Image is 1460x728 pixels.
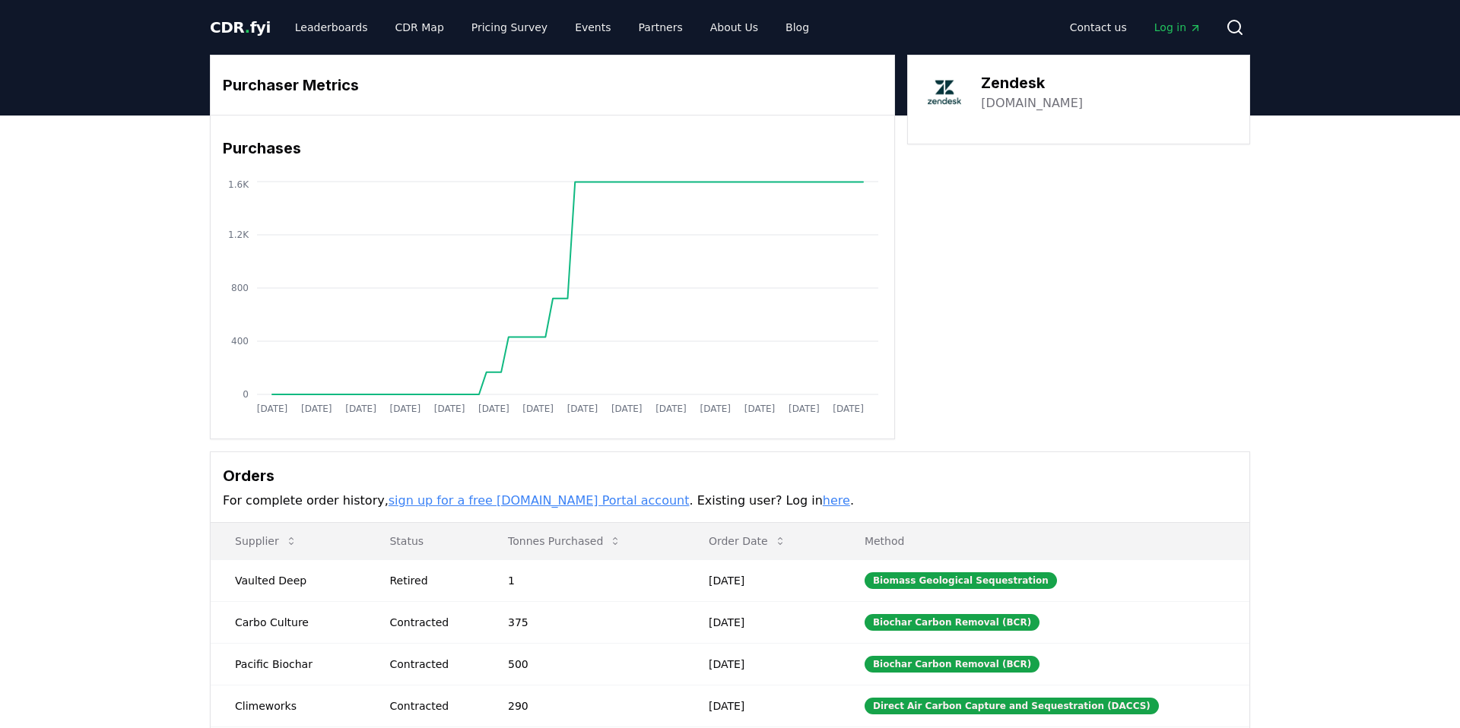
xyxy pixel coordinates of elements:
div: Contracted [389,698,471,714]
div: Contracted [389,615,471,630]
a: Pricing Survey [459,14,560,41]
tspan: [DATE] [345,404,376,414]
h3: Orders [223,464,1237,487]
td: Pacific Biochar [211,643,365,685]
nav: Main [283,14,821,41]
a: [DOMAIN_NAME] [981,94,1083,112]
a: About Us [698,14,770,41]
div: Contracted [389,657,471,672]
a: CDR.fyi [210,17,271,38]
tspan: [DATE] [567,404,598,414]
span: Log in [1154,20,1201,35]
tspan: 0 [243,389,249,400]
a: CDR Map [383,14,456,41]
a: Leaderboards [283,14,380,41]
td: [DATE] [684,685,840,726]
button: Tonnes Purchased [496,526,633,556]
tspan: [DATE] [744,404,776,414]
td: [DATE] [684,601,840,643]
div: Biochar Carbon Removal (BCR) [865,614,1039,631]
h3: Purchases [223,137,882,160]
td: Carbo Culture [211,601,365,643]
tspan: [DATE] [789,404,820,414]
td: Climeworks [211,685,365,726]
h3: Zendesk [981,71,1083,94]
tspan: [DATE] [655,404,687,414]
a: here [823,493,850,508]
tspan: 400 [231,336,249,347]
tspan: 800 [231,283,249,293]
tspan: 1.2K [228,229,249,240]
a: Contact us [1058,14,1139,41]
p: Method [852,533,1237,549]
a: Partners [627,14,695,41]
div: Direct Air Carbon Capture and Sequestration (DACCS) [865,698,1159,714]
span: . [245,18,250,36]
nav: Main [1058,14,1214,41]
a: sign up for a free [DOMAIN_NAME] Portal account [389,493,690,508]
tspan: [DATE] [833,404,864,414]
button: Order Date [697,526,798,556]
tspan: [DATE] [611,404,643,414]
a: Events [563,14,623,41]
p: Status [377,533,471,549]
td: 500 [484,643,684,685]
tspan: [DATE] [301,404,332,414]
button: Supplier [223,526,309,556]
div: Retired [389,573,471,588]
tspan: [DATE] [478,404,509,414]
tspan: [DATE] [390,404,421,414]
td: Vaulted Deep [211,559,365,601]
img: Zendesk-logo [923,71,966,113]
td: [DATE] [684,643,840,685]
tspan: [DATE] [434,404,465,414]
td: [DATE] [684,559,840,601]
tspan: [DATE] [257,404,288,414]
div: Biochar Carbon Removal (BCR) [865,656,1039,673]
div: Biomass Geological Sequestration [865,572,1057,589]
td: 1 [484,559,684,601]
tspan: [DATE] [522,404,554,414]
a: Blog [773,14,821,41]
td: 375 [484,601,684,643]
p: For complete order history, . Existing user? Log in . [223,492,1237,510]
span: CDR fyi [210,18,271,36]
h3: Purchaser Metrics [223,74,882,97]
tspan: 1.6K [228,179,249,190]
a: Log in [1142,14,1214,41]
tspan: [DATE] [700,404,731,414]
td: 290 [484,685,684,726]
